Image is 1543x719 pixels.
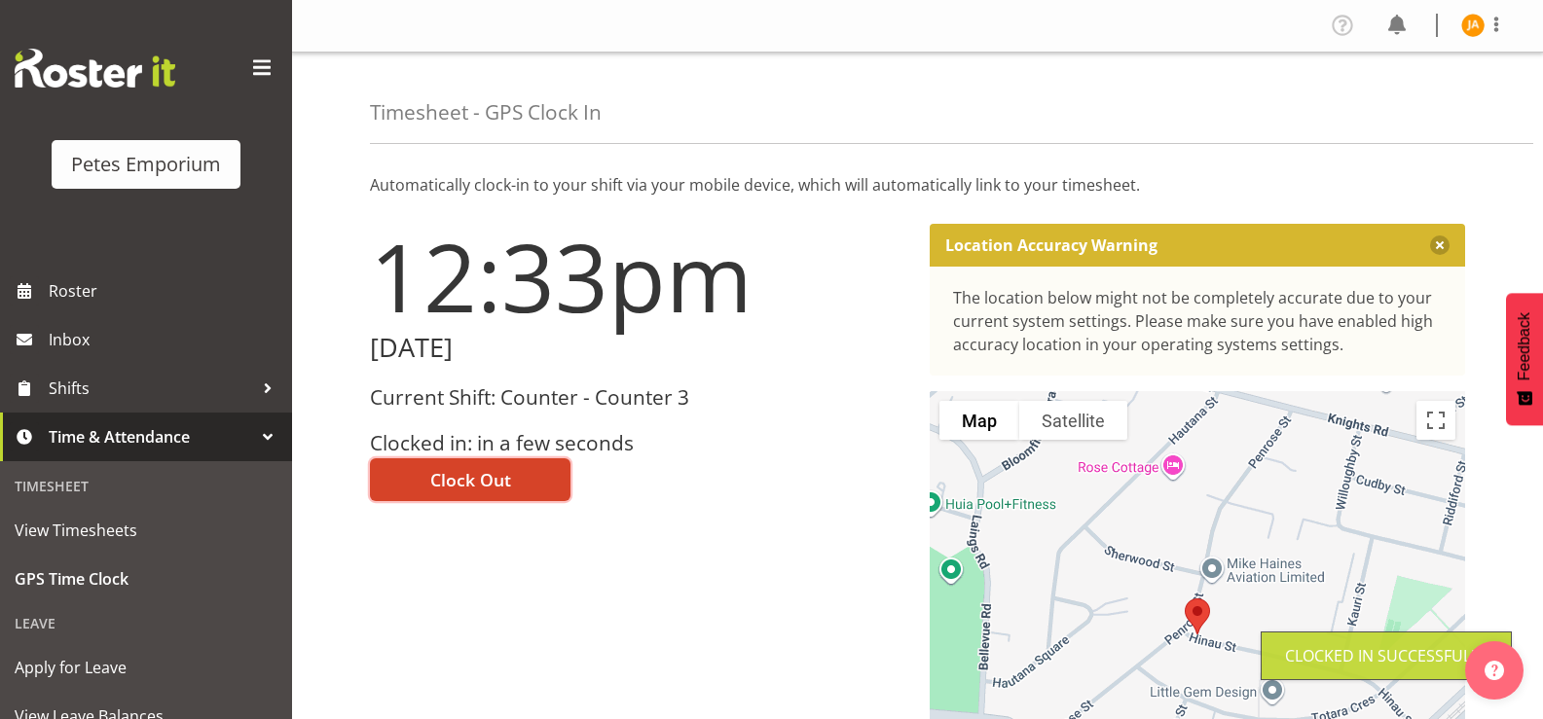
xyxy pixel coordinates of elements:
div: The location below might not be completely accurate due to your current system settings. Please m... [953,286,1443,356]
button: Show street map [939,401,1019,440]
span: Inbox [49,325,282,354]
a: GPS Time Clock [5,555,287,603]
button: Close message [1430,235,1450,255]
p: Location Accuracy Warning [945,235,1157,255]
h1: 12:33pm [370,224,906,329]
span: Shifts [49,374,253,403]
button: Toggle fullscreen view [1416,401,1455,440]
a: View Timesheets [5,506,287,555]
h3: Current Shift: Counter - Counter 3 [370,386,906,409]
h4: Timesheet - GPS Clock In [370,101,602,124]
div: Petes Emporium [71,150,221,179]
div: Leave [5,603,287,643]
img: Rosterit website logo [15,49,175,88]
span: Apply for Leave [15,653,277,682]
button: Show satellite imagery [1019,401,1127,440]
img: jeseryl-armstrong10788.jpg [1461,14,1485,37]
button: Feedback - Show survey [1506,293,1543,425]
a: Apply for Leave [5,643,287,692]
span: Roster [49,276,282,306]
button: Clock Out [370,458,570,501]
span: Time & Attendance [49,422,253,451]
h2: [DATE] [370,333,906,363]
div: Timesheet [5,466,287,506]
h3: Clocked in: in a few seconds [370,432,906,454]
p: Automatically clock-in to your shift via your mobile device, which will automatically link to you... [370,173,1465,197]
span: Feedback [1516,312,1533,380]
span: Clock Out [430,467,511,492]
span: GPS Time Clock [15,564,277,593]
span: View Timesheets [15,516,277,545]
img: help-xxl-2.png [1485,661,1504,680]
div: Clocked in Successfully [1285,644,1488,667]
